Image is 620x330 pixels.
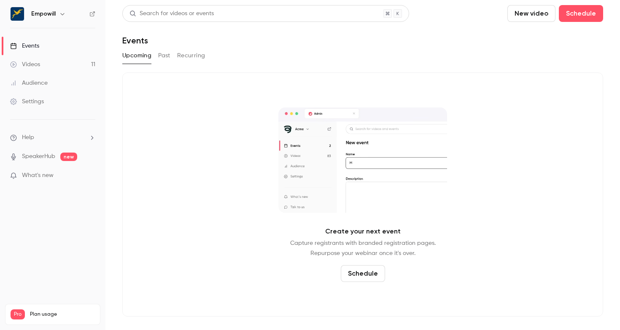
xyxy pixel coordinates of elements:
[129,9,214,18] div: Search for videos or events
[22,152,55,161] a: SpeakerHub
[10,79,48,87] div: Audience
[85,172,95,180] iframe: Noticeable Trigger
[31,10,56,18] h6: Empowill
[507,5,555,22] button: New video
[122,49,151,62] button: Upcoming
[559,5,603,22] button: Schedule
[30,311,95,318] span: Plan usage
[325,226,401,236] p: Create your next event
[11,7,24,21] img: Empowill
[22,171,54,180] span: What's new
[11,309,25,319] span: Pro
[341,265,385,282] button: Schedule
[60,153,77,161] span: new
[10,133,95,142] li: help-dropdown-opener
[22,133,34,142] span: Help
[122,35,148,46] h1: Events
[10,60,40,69] div: Videos
[10,42,39,50] div: Events
[290,238,436,258] p: Capture registrants with branded registration pages. Repurpose your webinar once it's over.
[177,49,205,62] button: Recurring
[10,97,44,106] div: Settings
[158,49,170,62] button: Past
